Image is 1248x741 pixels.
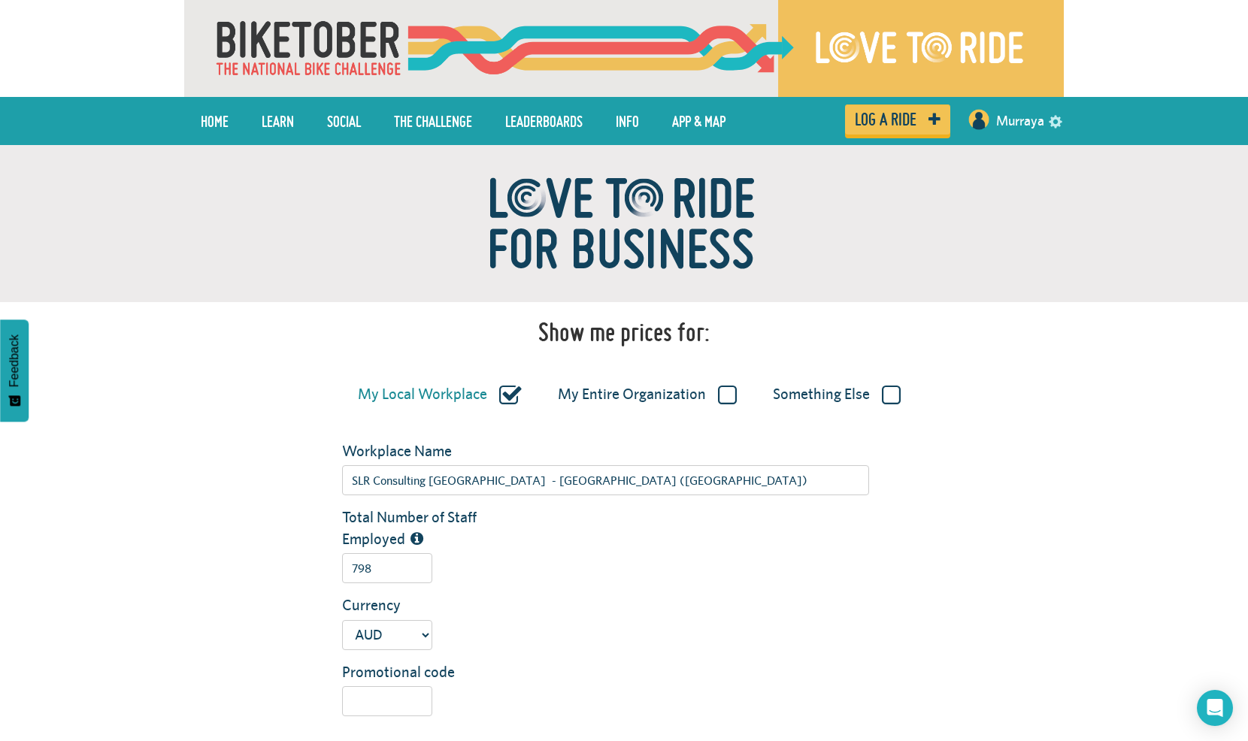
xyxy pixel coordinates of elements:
[661,102,737,140] a: App & Map
[383,102,483,140] a: The Challenge
[189,102,240,140] a: Home
[331,661,514,683] label: Promotional code
[845,104,950,135] a: Log a ride
[1197,690,1233,726] div: Open Intercom Messenger
[316,102,372,140] a: Social
[604,102,650,140] a: Info
[996,103,1044,139] a: Murraya
[331,594,514,616] label: Currency
[331,507,514,549] label: Total Number of Staff Employed
[773,385,901,404] label: Something Else
[855,113,916,126] span: Log a ride
[538,317,710,347] h1: Show me prices for:
[558,385,737,404] label: My Entire Organization
[436,145,812,302] img: ltr_for_biz-e6001c5fe4d5a622ce57f6846a52a92b55b8f49da94d543b329e0189dcabf444.png
[250,102,305,140] a: LEARN
[331,440,514,462] label: Workplace Name
[8,334,21,387] span: Feedback
[494,102,594,140] a: Leaderboards
[1049,113,1062,128] a: settings drop down toggle
[967,107,991,132] img: User profile image
[410,531,423,546] i: The total number of people employed by this organization/workplace, including part time staff.
[358,385,522,404] label: My Local Workplace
